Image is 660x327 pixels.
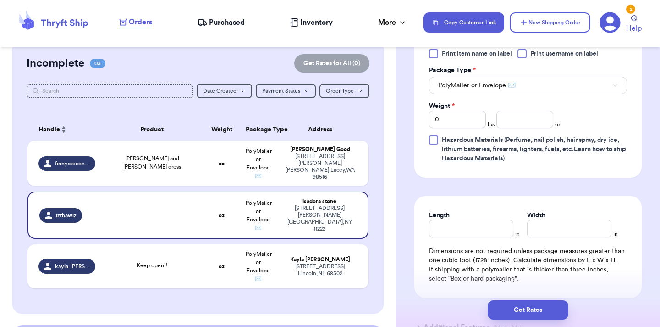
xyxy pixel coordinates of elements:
[530,49,598,58] span: Print username on label
[442,49,512,58] span: Print item name on label
[55,160,90,167] span: finnysseconds
[240,118,277,141] th: Package Type
[378,17,407,28] div: More
[599,12,621,33] a: 2
[119,17,152,28] a: Orders
[515,230,520,237] span: in
[55,263,90,270] span: kayla.[PERSON_NAME]
[209,17,245,28] span: Purchased
[429,265,627,283] p: If shipping with a polymailer that is thicker than three inches, select "Box or hard packaging".
[56,212,77,219] span: izthawiz
[319,84,369,98] button: Order Type
[555,121,561,128] span: oz
[442,137,503,143] span: Hazardous Materials
[262,88,300,94] span: Payment Status
[219,213,225,218] strong: oz
[282,256,357,263] div: Kayla [PERSON_NAME]
[626,23,642,34] span: Help
[290,17,333,28] a: Inventory
[439,81,516,90] span: PolyMailer or Envelope ✉️
[326,88,354,94] span: Order Type
[27,84,193,98] input: Search
[129,17,152,28] span: Orders
[442,137,626,162] span: (Perfume, nail polish, hair spray, dry ice, lithium batteries, firearms, lighters, fuels, etc. )
[101,118,203,141] th: Product
[219,264,225,269] strong: oz
[626,5,635,14] div: 2
[277,118,368,141] th: Address
[429,211,450,220] label: Length
[488,121,495,128] span: lbs
[613,230,618,237] span: in
[123,156,181,169] span: [PERSON_NAME] and [PERSON_NAME] dress
[38,125,60,135] span: Handle
[527,211,545,220] label: Width
[60,124,67,135] button: Sort ascending
[282,153,357,180] div: [STREET_ADDRESS][PERSON_NAME][PERSON_NAME] Lacey , WA 98516
[246,148,272,179] span: PolyMailer or Envelope ✉️
[282,146,357,153] div: [PERSON_NAME] Good
[197,84,252,98] button: Date Created
[203,118,240,141] th: Weight
[294,54,369,73] button: Get Rates for All (0)
[90,59,105,68] span: 03
[429,66,476,75] label: Package Type
[246,200,272,231] span: PolyMailer or Envelope ✉️
[423,12,504,33] button: Copy Customer Link
[246,251,272,282] span: PolyMailer or Envelope ✉️
[203,88,236,94] span: Date Created
[300,17,333,28] span: Inventory
[27,56,84,71] h2: Incomplete
[626,15,642,34] a: Help
[198,17,245,28] a: Purchased
[429,101,455,111] label: Weight
[510,12,590,33] button: New Shipping Order
[282,198,357,205] div: isadora stone
[137,263,168,268] span: Keep open!!
[282,263,357,277] div: [STREET_ADDRESS] Lincoln , NE 68502
[429,77,627,94] button: PolyMailer or Envelope ✉️
[282,205,357,232] div: [STREET_ADDRESS][PERSON_NAME] [GEOGRAPHIC_DATA] , NY 11222
[256,84,316,98] button: Payment Status
[429,247,627,283] div: Dimensions are not required unless package measures greater than one cubic foot (1728 inches). Ca...
[219,161,225,166] strong: oz
[488,300,568,320] button: Get Rates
